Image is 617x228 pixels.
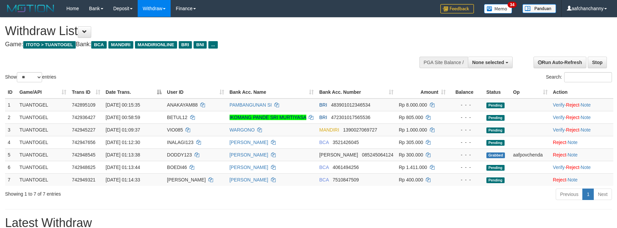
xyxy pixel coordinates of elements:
a: Note [581,127,591,133]
div: - - - [451,151,481,158]
td: · [550,136,613,148]
a: Next [593,189,612,200]
a: Note [568,152,578,158]
span: MANDIRIONLINE [135,41,177,49]
span: BRI [319,102,327,108]
span: 742948625 [72,165,95,170]
button: None selected [468,57,513,68]
span: BCA [319,140,329,145]
div: Showing 1 to 7 of 7 entries [5,188,252,197]
span: [DATE] 01:14:33 [106,177,140,182]
span: Copy 1390027069727 to clipboard [343,127,377,133]
span: Rp 1.000.000 [399,127,427,133]
td: · [550,173,613,186]
th: Bank Acc. Name: activate to sort column ascending [227,86,317,98]
span: [PERSON_NAME] [319,152,358,158]
td: 4 [5,136,17,148]
td: · · [550,123,613,136]
th: Balance [448,86,483,98]
span: BRI [319,115,327,120]
div: - - - [451,114,481,121]
a: Note [581,102,591,108]
td: 1 [5,98,17,111]
th: Game/API: activate to sort column ascending [17,86,69,98]
div: - - - [451,139,481,146]
span: Rp 305.000 [399,140,423,145]
span: Copy 3521426045 to clipboard [333,140,359,145]
div: - - - [451,164,481,171]
label: Search: [546,72,612,82]
span: [DATE] 01:09:37 [106,127,140,133]
span: DODDY123 [167,152,192,158]
span: Pending [486,103,505,108]
th: ID [5,86,17,98]
span: 742945227 [72,127,95,133]
span: [DATE] 00:15:35 [106,102,140,108]
td: 3 [5,123,17,136]
a: Reject [553,177,567,182]
div: - - - [451,126,481,133]
span: Pending [486,115,505,121]
a: Previous [556,189,583,200]
a: Note [568,177,578,182]
th: User ID: activate to sort column ascending [164,86,227,98]
td: TUANTOGEL [17,148,69,161]
div: - - - [451,176,481,183]
th: Status [484,86,511,98]
div: - - - [451,102,481,108]
a: [PERSON_NAME] [230,152,268,158]
td: TUANTOGEL [17,136,69,148]
label: Show entries [5,72,56,82]
a: Note [581,165,591,170]
img: Feedback.jpg [440,4,474,13]
span: BNI [194,41,207,49]
a: Reject [566,102,580,108]
span: [DATE] 00:58:59 [106,115,140,120]
a: Reject [553,152,567,158]
span: 742895109 [72,102,95,108]
span: MANDIRI [108,41,133,49]
td: TUANTOGEL [17,173,69,186]
span: INALAGI123 [167,140,194,145]
h1: Withdraw List [5,24,405,38]
span: Pending [486,165,505,171]
a: Run Auto-Refresh [534,57,586,68]
td: TUANTOGEL [17,98,69,111]
span: BCA [91,41,106,49]
th: Op: activate to sort column ascending [510,86,550,98]
span: ANAKAYAM88 [167,102,198,108]
span: BCA [319,177,329,182]
span: MANDIRI [319,127,339,133]
span: Copy 7510847509 to clipboard [333,177,359,182]
a: IKOMANG PANDE SRI MURTIYASA [230,115,306,120]
th: Date Trans.: activate to sort column descending [103,86,164,98]
span: BCA [319,165,329,170]
a: Reject [566,127,580,133]
a: [PERSON_NAME] [230,165,268,170]
span: ITOTO > TUANTOGEL [23,41,76,49]
td: TUANTOGEL [17,123,69,136]
span: Rp 1.411.000 [399,165,427,170]
td: · · [550,161,613,173]
span: BOEDI46 [167,165,187,170]
span: BRI [179,41,192,49]
span: 742948545 [72,152,95,158]
span: 742936427 [72,115,95,120]
span: Rp 300.000 [399,152,423,158]
span: 742949321 [72,177,95,182]
td: 7 [5,173,17,186]
span: Grabbed [486,152,505,158]
a: Note [568,140,578,145]
span: Rp 400.000 [399,177,423,182]
td: TUANTOGEL [17,161,69,173]
a: Verify [553,102,565,108]
a: [PERSON_NAME] [230,177,268,182]
td: · [550,148,613,161]
td: 2 [5,111,17,123]
a: Verify [553,127,565,133]
td: aafpovchenda [510,148,550,161]
th: Bank Acc. Number: activate to sort column ascending [316,86,396,98]
img: panduan.png [522,4,556,13]
span: Rp 8.000.000 [399,102,427,108]
a: PAMBANGUNAN SI [230,102,272,108]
